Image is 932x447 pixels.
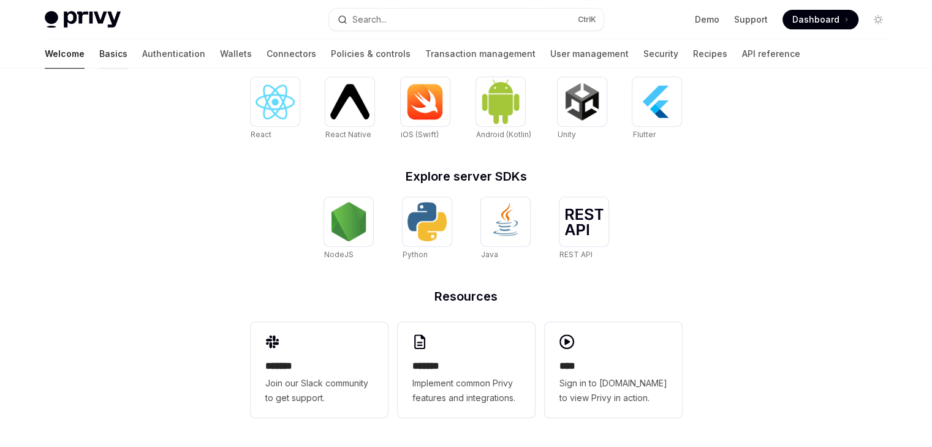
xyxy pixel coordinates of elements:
[486,202,525,241] img: Java
[481,78,520,124] img: Android (Kotlin)
[425,39,536,69] a: Transaction management
[742,39,800,69] a: API reference
[550,39,629,69] a: User management
[868,10,888,29] button: Toggle dark mode
[265,376,373,405] span: Join our Slack community to get support.
[559,250,593,259] span: REST API
[352,12,387,27] div: Search...
[545,322,682,418] a: ****Sign in to [DOMAIN_NAME] to view Privy in action.
[403,197,452,261] a: PythonPython
[632,130,655,139] span: Flutter
[559,376,667,405] span: Sign in to [DOMAIN_NAME] to view Privy in action.
[406,83,445,120] img: iOS (Swift)
[251,130,271,139] span: React
[559,197,608,261] a: REST APIREST API
[407,202,447,241] img: Python
[481,250,498,259] span: Java
[401,77,450,141] a: iOS (Swift)iOS (Swift)
[398,322,535,418] a: **** **Implement common Privy features and integrations.
[220,39,252,69] a: Wallets
[734,13,768,26] a: Support
[403,250,428,259] span: Python
[329,202,368,241] img: NodeJS
[251,290,682,302] h2: Resources
[267,39,316,69] a: Connectors
[324,250,354,259] span: NodeJS
[578,15,596,24] span: Ctrl K
[251,77,300,141] a: ReactReact
[558,130,576,139] span: Unity
[324,197,373,261] a: NodeJSNodeJS
[142,39,205,69] a: Authentication
[331,39,411,69] a: Policies & controls
[632,77,681,141] a: FlutterFlutter
[637,82,676,121] img: Flutter
[251,170,682,182] h2: Explore server SDKs
[251,322,388,418] a: **** **Join our Slack community to get support.
[643,39,678,69] a: Security
[476,130,531,139] span: Android (Kotlin)
[99,39,127,69] a: Basics
[325,77,374,141] a: React NativeReact Native
[563,82,602,121] img: Unity
[481,197,530,261] a: JavaJava
[558,77,607,141] a: UnityUnity
[329,9,604,31] button: Search...CtrlK
[330,84,369,119] img: React Native
[782,10,858,29] a: Dashboard
[564,208,604,235] img: REST API
[792,13,839,26] span: Dashboard
[401,130,439,139] span: iOS (Swift)
[412,376,520,405] span: Implement common Privy features and integrations.
[695,13,719,26] a: Demo
[45,39,85,69] a: Welcome
[325,130,371,139] span: React Native
[693,39,727,69] a: Recipes
[256,85,295,119] img: React
[45,11,121,28] img: light logo
[476,77,531,141] a: Android (Kotlin)Android (Kotlin)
